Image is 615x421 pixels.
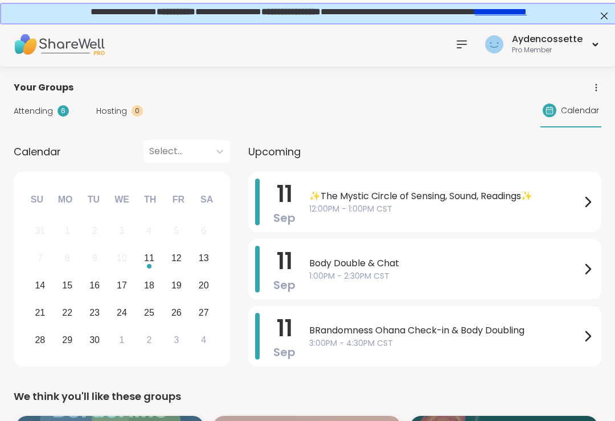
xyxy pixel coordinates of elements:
[164,246,188,271] div: Choose Friday, September 12th, 2025
[132,105,143,117] div: 0
[174,223,179,238] div: 5
[117,278,127,293] div: 17
[137,219,162,243] div: Not available Thursday, September 4th, 2025
[35,332,45,348] div: 28
[24,187,50,212] div: Su
[62,332,72,348] div: 29
[171,278,182,293] div: 19
[309,270,581,282] span: 1:00PM - 2:30PM CST
[248,144,301,159] span: Upcoming
[485,35,503,53] img: Aydencossette
[137,328,162,352] div: Choose Thursday, October 2nd, 2025
[14,81,73,94] span: Your Groups
[28,300,52,325] div: Choose Sunday, September 21st, 2025
[171,250,182,266] div: 12
[81,187,106,212] div: Tu
[309,324,581,337] span: BRandomness Ohana Check-in & Body Doubling
[83,274,107,298] div: Choose Tuesday, September 16th, 2025
[201,332,206,348] div: 4
[14,105,53,117] span: Attending
[55,300,80,325] div: Choose Monday, September 22nd, 2025
[194,187,219,212] div: Sa
[144,278,154,293] div: 18
[277,312,293,344] span: 11
[191,219,216,243] div: Not available Saturday, September 6th, 2025
[65,250,70,266] div: 8
[277,245,293,277] span: 11
[58,105,69,117] div: 6
[52,187,77,212] div: Mo
[164,219,188,243] div: Not available Friday, September 5th, 2025
[191,328,216,352] div: Choose Saturday, October 4th, 2025
[35,223,45,238] div: 31
[137,300,162,325] div: Choose Thursday, September 25th, 2025
[166,187,191,212] div: Fr
[110,219,134,243] div: Not available Wednesday, September 3rd, 2025
[92,250,97,266] div: 9
[164,300,188,325] div: Choose Friday, September 26th, 2025
[83,246,107,271] div: Not available Tuesday, September 9th, 2025
[89,332,100,348] div: 30
[35,278,45,293] div: 14
[309,337,581,349] span: 3:00PM - 4:30PM CST
[191,246,216,271] div: Choose Saturday, September 13th, 2025
[117,250,127,266] div: 10
[62,305,72,320] div: 22
[117,305,127,320] div: 24
[171,305,182,320] div: 26
[199,278,209,293] div: 20
[28,328,52,352] div: Choose Sunday, September 28th, 2025
[28,274,52,298] div: Choose Sunday, September 14th, 2025
[164,328,188,352] div: Choose Friday, October 3rd, 2025
[110,328,134,352] div: Choose Wednesday, October 1st, 2025
[174,332,179,348] div: 3
[89,278,100,293] div: 16
[199,250,209,266] div: 13
[138,187,163,212] div: Th
[26,217,217,353] div: month 2025-09
[273,277,296,293] span: Sep
[55,219,80,243] div: Not available Monday, September 1st, 2025
[96,105,127,117] span: Hosting
[137,246,162,271] div: Choose Thursday, September 11th, 2025
[146,332,151,348] div: 2
[14,389,601,405] div: We think you'll like these groups
[14,144,61,159] span: Calendar
[55,274,80,298] div: Choose Monday, September 15th, 2025
[201,223,206,238] div: 6
[65,223,70,238] div: 1
[14,24,105,64] img: ShareWell Nav Logo
[191,274,216,298] div: Choose Saturday, September 20th, 2025
[83,219,107,243] div: Not available Tuesday, September 2nd, 2025
[28,219,52,243] div: Not available Sunday, August 31st, 2025
[120,332,125,348] div: 1
[110,300,134,325] div: Choose Wednesday, September 24th, 2025
[55,328,80,352] div: Choose Monday, September 29th, 2025
[38,250,43,266] div: 7
[164,274,188,298] div: Choose Friday, September 19th, 2025
[309,257,581,270] span: Body Double & Chat
[309,189,581,203] span: ✨The Mystic Circle of Sensing, Sound, Readings✨
[83,300,107,325] div: Choose Tuesday, September 23rd, 2025
[62,278,72,293] div: 15
[144,250,154,266] div: 11
[83,328,107,352] div: Choose Tuesday, September 30th, 2025
[309,203,581,215] span: 12:00PM - 1:00PM CST
[137,274,162,298] div: Choose Thursday, September 18th, 2025
[273,344,296,360] span: Sep
[512,46,583,55] div: Pro Member
[561,105,599,117] span: Calendar
[512,33,583,46] div: Aydencossette
[28,246,52,271] div: Not available Sunday, September 7th, 2025
[191,300,216,325] div: Choose Saturday, September 27th, 2025
[109,187,134,212] div: We
[146,223,151,238] div: 4
[144,305,154,320] div: 25
[35,305,45,320] div: 21
[120,223,125,238] div: 3
[110,274,134,298] div: Choose Wednesday, September 17th, 2025
[110,246,134,271] div: Not available Wednesday, September 10th, 2025
[55,246,80,271] div: Not available Monday, September 8th, 2025
[277,178,293,210] span: 11
[199,305,209,320] div: 27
